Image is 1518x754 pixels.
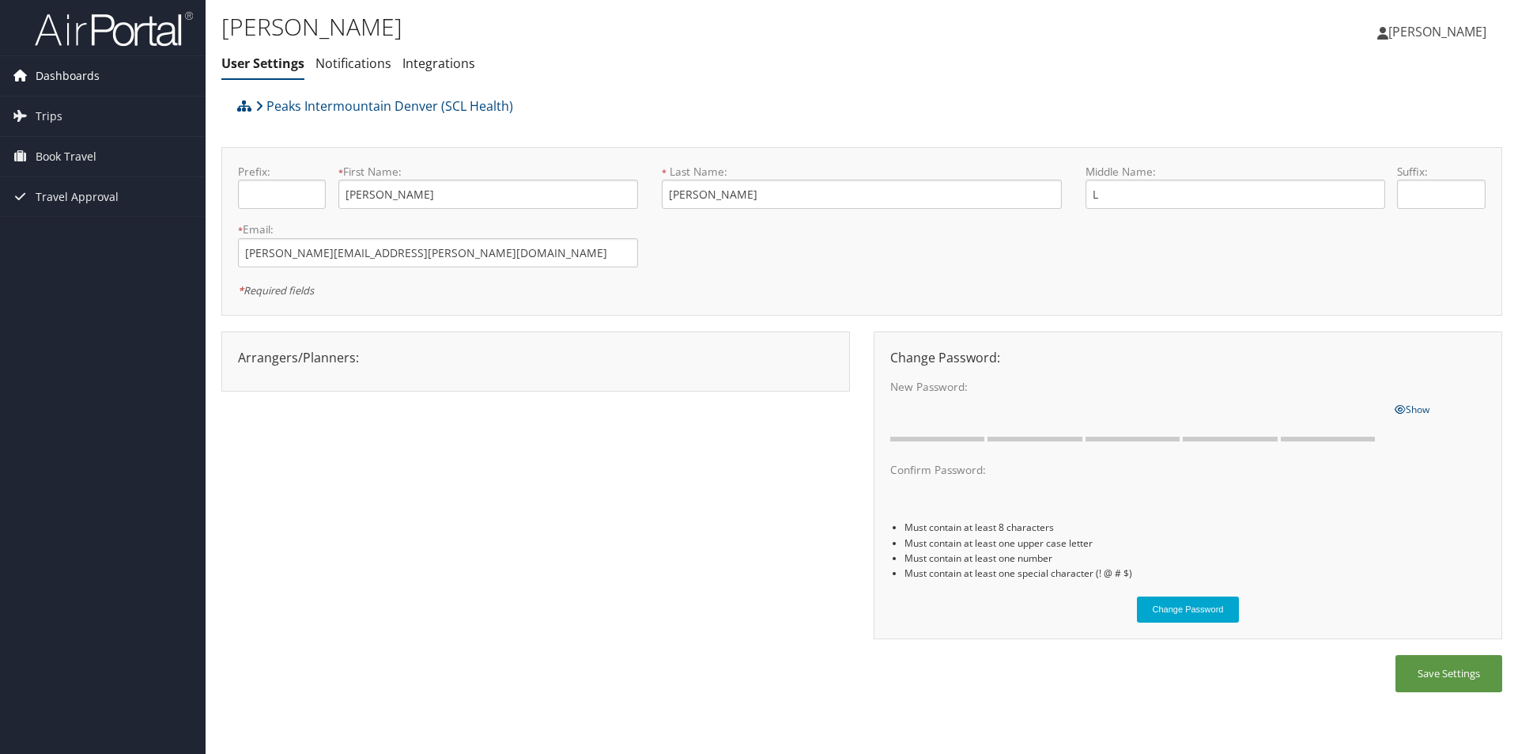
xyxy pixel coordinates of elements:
span: Book Travel [36,137,96,176]
h1: [PERSON_NAME] [221,10,1075,44]
span: [PERSON_NAME] [1388,23,1486,40]
a: Integrations [402,55,475,72]
button: Save Settings [1395,655,1502,692]
a: User Settings [221,55,304,72]
a: [PERSON_NAME] [1377,8,1502,55]
label: Suffix: [1397,164,1485,180]
div: Change Password: [878,348,1497,367]
span: Trips [36,97,62,136]
label: First Name: [338,164,638,180]
span: Dashboards [36,56,100,96]
a: Show [1395,400,1429,417]
label: Prefix: [238,164,326,180]
span: Show [1395,403,1429,416]
li: Must contain at least 8 characters [904,520,1486,535]
img: airportal-logo.png [35,10,193,47]
div: Arrangers/Planners: [226,348,845,367]
em: Required fields [238,283,314,297]
span: Travel Approval [36,177,119,217]
label: Last Name: [662,164,1062,180]
li: Must contain at least one upper case letter [904,536,1486,551]
label: Email: [238,222,638,237]
label: New Password: [890,379,1382,395]
a: Notifications [315,55,391,72]
li: Must contain at least one special character (! @ # $) [904,566,1486,581]
label: Confirm Password: [890,462,1382,478]
button: Change Password [1137,597,1240,623]
li: Must contain at least one number [904,551,1486,566]
a: Peaks Intermountain Denver (SCL Health) [255,90,513,122]
label: Middle Name: [1086,164,1385,180]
